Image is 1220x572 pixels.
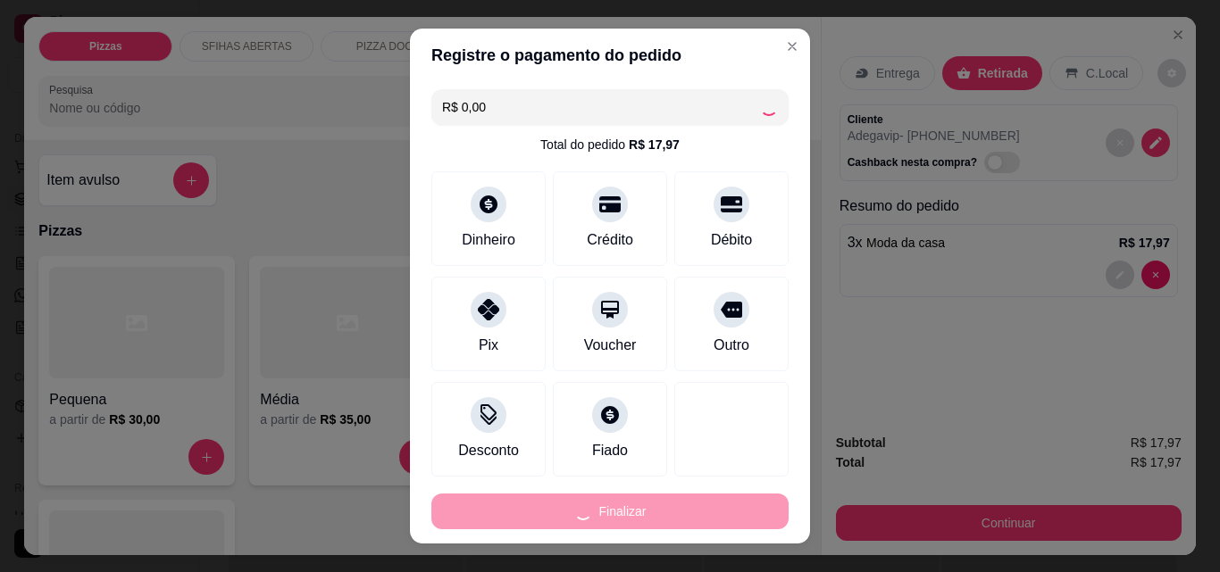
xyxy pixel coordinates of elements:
[410,29,810,82] header: Registre o pagamento do pedido
[458,440,519,461] div: Desconto
[587,229,633,251] div: Crédito
[479,335,498,356] div: Pix
[711,229,752,251] div: Débito
[629,136,680,153] div: R$ 17,97
[442,89,760,125] input: Ex.: hambúrguer de cordeiro
[540,136,680,153] div: Total do pedido
[462,229,515,251] div: Dinheiro
[714,335,749,356] div: Outro
[584,335,637,356] div: Voucher
[592,440,628,461] div: Fiado
[778,32,806,61] button: Close
[760,98,778,116] div: Loading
